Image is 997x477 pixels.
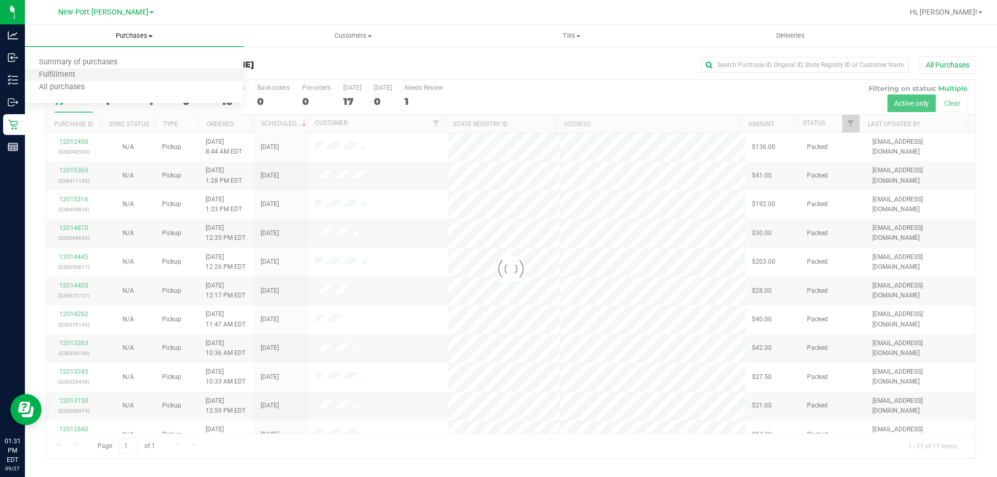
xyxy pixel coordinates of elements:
[25,71,89,79] span: Fulfillment
[910,8,977,16] span: Hi, [PERSON_NAME]!
[244,25,462,47] a: Customers
[25,83,99,92] span: All purchases
[10,394,42,425] iframe: Resource center
[244,31,462,40] span: Customers
[5,465,20,472] p: 09/27
[8,30,18,40] inline-svg: Analytics
[25,25,244,47] a: Purchases Summary of purchases Fulfillment All purchases
[462,25,681,47] a: Tills
[8,52,18,63] inline-svg: Inbound
[762,31,819,40] span: Deliveries
[25,58,131,67] span: Summary of purchases
[25,31,244,40] span: Purchases
[701,57,909,73] input: Search Purchase ID, Original ID, State Registry ID or Customer Name...
[5,437,20,465] p: 01:31 PM EDT
[8,142,18,152] inline-svg: Reports
[919,56,976,74] button: All Purchases
[8,97,18,107] inline-svg: Outbound
[8,119,18,130] inline-svg: Retail
[58,8,149,17] span: New Port [PERSON_NAME]
[8,75,18,85] inline-svg: Inventory
[681,25,900,47] a: Deliveries
[463,31,680,40] span: Tills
